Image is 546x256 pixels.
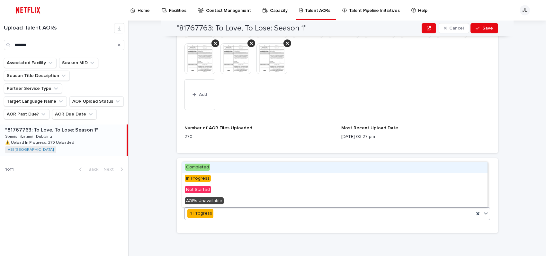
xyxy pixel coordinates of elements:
div: Completed [182,162,488,173]
span: Cancel [449,26,464,30]
span: Completed [185,164,210,171]
p: ⚠️ Upload In Progress: 270 Uploaded [5,139,76,145]
button: Save [470,23,498,33]
button: AOR Due Date [52,109,97,119]
button: Season MID [59,58,98,68]
span: Most Recent Upload Date [341,126,398,130]
button: Next [101,166,128,172]
div: In Progress [187,209,213,218]
img: ifQbXi3ZQGMSEF7WDB7W [13,4,43,17]
p: 270 [184,133,334,140]
button: AOR Past Due? [4,109,49,119]
button: AOR Upload Status [69,96,124,107]
button: Back [74,166,101,172]
button: Season Title Description [4,71,70,81]
div: Not Started [182,184,488,196]
div: In Progress [182,173,488,184]
div: JL [520,5,530,15]
button: Target Language Name [4,96,67,107]
input: Search [4,40,124,50]
p: [DATE] 03:27 pm [341,133,490,140]
span: AORs Unavailable [185,197,224,204]
span: Add [199,92,207,97]
span: In Progress [185,175,211,182]
button: Partner Service Type [4,83,62,94]
button: Associated Facility [4,58,57,68]
h2: "81767763: To Love, To Lose: Season 1" [177,24,307,33]
span: Next [103,167,118,172]
button: Cancel [439,23,470,33]
div: AORs Unavailable [182,196,488,207]
h1: Upload Talent AORs [4,25,114,32]
button: Add [184,79,215,110]
p: Spanish (Latam) - Dubbing [5,133,53,139]
span: Not Started [185,186,211,193]
p: "81767763: To Love, To Lose: Season 1" [5,126,100,133]
span: Number of AOR Files Uploaded [184,126,252,130]
a: VSI [GEOGRAPHIC_DATA] [8,148,54,152]
span: Save [482,26,493,30]
span: Back [85,167,98,172]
